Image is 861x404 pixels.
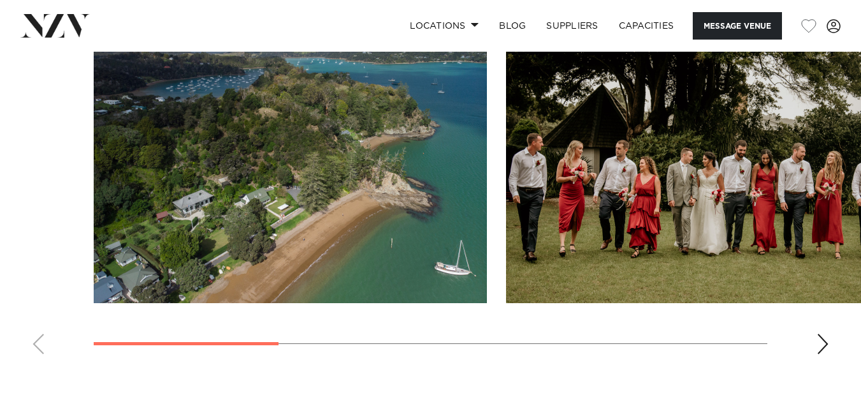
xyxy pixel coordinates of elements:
[94,14,487,303] swiper-slide: 1 / 6
[693,12,782,40] button: Message Venue
[400,12,489,40] a: Locations
[489,12,536,40] a: BLOG
[536,12,608,40] a: SUPPLIERS
[609,12,684,40] a: Capacities
[20,14,90,37] img: nzv-logo.png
